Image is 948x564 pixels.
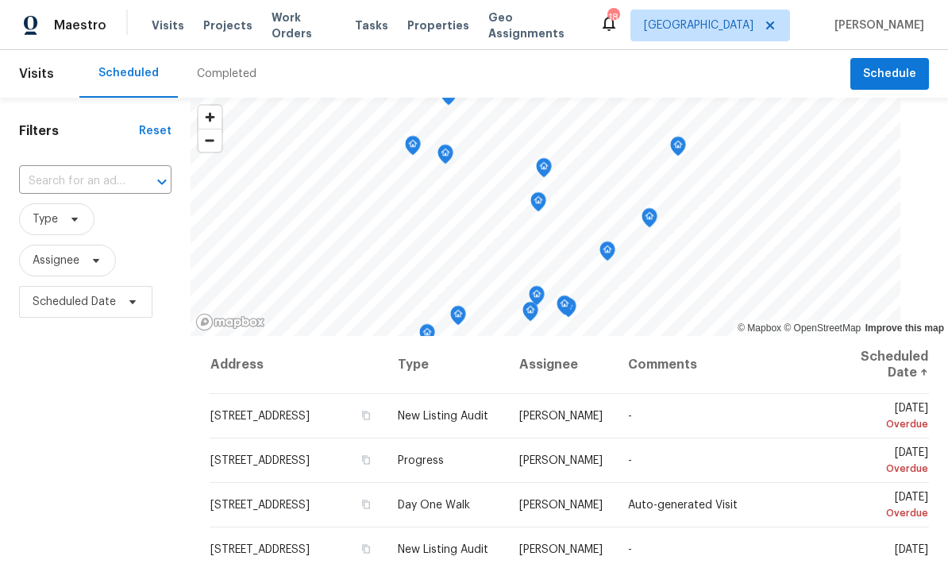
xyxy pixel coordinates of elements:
span: Work Orders [272,10,336,41]
span: Day One Walk [398,500,470,511]
div: Map marker [437,145,453,169]
div: Map marker [536,158,552,183]
div: Map marker [522,302,538,326]
button: Schedule [850,58,929,91]
canvas: Map [191,98,900,336]
div: Scheduled [98,65,159,81]
button: Copy Address [358,408,372,423]
span: [PERSON_NAME] [519,500,603,511]
span: Schedule [863,64,916,84]
div: Map marker [670,137,686,161]
span: Scheduled Date [33,294,116,310]
span: Assignee [33,253,79,268]
th: Assignee [507,336,615,394]
th: Comments [615,336,831,394]
div: Completed [197,66,256,82]
div: Map marker [557,296,572,320]
span: [PERSON_NAME] [519,411,603,422]
span: - [628,455,632,466]
div: Overdue [844,416,928,432]
div: 18 [607,10,619,25]
div: Reset [139,123,171,139]
span: [PERSON_NAME] [519,544,603,555]
span: - [628,544,632,555]
span: Maestro [54,17,106,33]
div: Map marker [405,136,421,160]
div: Map marker [530,192,546,217]
span: Visits [152,17,184,33]
input: Search for an address... [19,169,127,194]
th: Scheduled Date ↑ [831,336,929,394]
h1: Filters [19,123,139,139]
span: - [628,411,632,422]
a: Improve this map [865,323,944,334]
span: [STREET_ADDRESS] [210,455,310,466]
div: Map marker [529,286,545,311]
button: Copy Address [358,453,372,467]
span: Geo Assignments [488,10,580,41]
span: [DATE] [844,492,928,521]
span: Type [33,211,58,227]
button: Copy Address [358,542,372,556]
a: Mapbox homepage [195,313,265,331]
div: Map marker [419,324,435,349]
span: [PERSON_NAME] [828,17,924,33]
span: Projects [203,17,252,33]
button: Zoom out [198,129,222,152]
div: Map marker [561,298,576,323]
span: Auto-generated Visit [628,500,738,511]
span: [PERSON_NAME] [519,455,603,466]
th: Type [385,336,507,394]
button: Copy Address [358,497,372,512]
th: Address [210,336,386,394]
span: Properties [407,17,469,33]
div: Overdue [844,461,928,477]
div: Overdue [844,505,928,521]
span: Visits [19,56,54,91]
span: Tasks [355,20,388,31]
button: Open [151,171,173,193]
span: [STREET_ADDRESS] [210,500,310,511]
button: Zoom in [198,106,222,129]
span: Progress [398,455,444,466]
span: [DATE] [844,447,928,477]
span: [DATE] [844,403,928,432]
div: Map marker [642,208,657,233]
span: [STREET_ADDRESS] [210,544,310,555]
div: Map marker [450,306,466,330]
span: [DATE] [895,544,928,555]
a: OpenStreetMap [784,323,861,334]
div: Map marker [441,86,457,110]
div: Map marker [599,241,615,266]
span: New Listing Audit [398,411,488,422]
span: New Listing Audit [398,544,488,555]
span: [GEOGRAPHIC_DATA] [644,17,753,33]
a: Mapbox [738,323,781,334]
span: [STREET_ADDRESS] [210,411,310,422]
